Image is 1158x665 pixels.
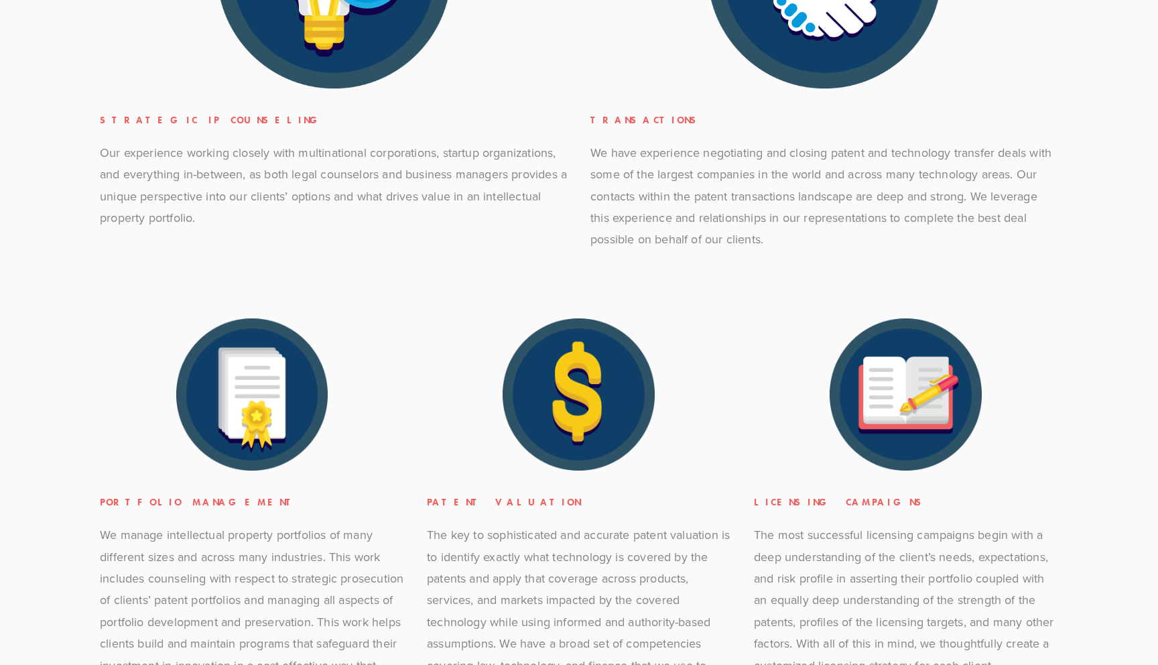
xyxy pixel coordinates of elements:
[503,318,655,471] img: valuation.png
[100,493,404,512] h3: Portfolio Management
[100,142,568,229] p: Our experience working closely with multinational corporations, startup organizations, and everyt...
[754,493,1058,512] h3: Licensing Campaigns
[176,318,328,471] img: portfolio.png
[100,111,568,130] h3: Strategic IP Counseling
[830,318,982,471] img: licensing.png
[427,493,731,512] h3: Patent Valuation
[590,111,1058,130] h3: Transactions
[590,142,1058,251] p: We have experience negotiating and closing patent and technology transfer deals with some of the ...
